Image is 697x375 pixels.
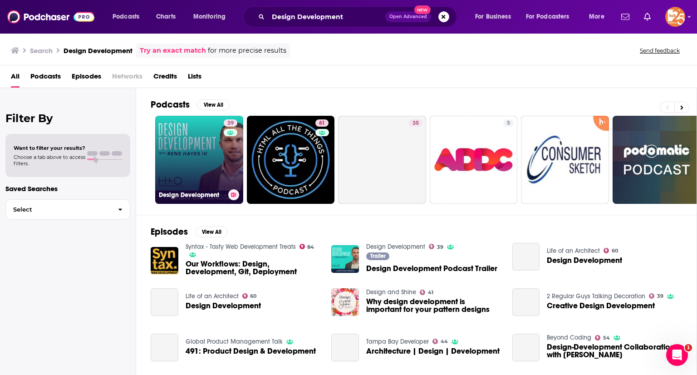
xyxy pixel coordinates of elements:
[547,247,600,255] a: Life of an Architect
[366,338,429,345] a: Tampa Bay Developer
[657,294,663,298] span: 39
[366,265,497,272] span: Design Development Podcast Trailer
[385,11,431,22] button: Open AdvancedNew
[186,302,261,310] a: Design Development
[151,226,228,237] a: EpisodesView All
[140,45,206,56] a: Try an exact match
[186,338,283,345] a: Global Product Management Talk
[193,10,226,23] span: Monitoring
[338,116,426,204] a: 35
[208,45,286,56] span: for more precise results
[6,207,111,212] span: Select
[409,119,422,127] a: 35
[637,47,682,54] button: Send feedback
[414,5,431,14] span: New
[649,293,663,299] a: 39
[315,119,329,127] a: 61
[469,10,522,24] button: open menu
[526,10,569,23] span: For Podcasters
[112,69,142,88] span: Networks
[547,334,591,341] a: Beyond Coding
[186,347,316,355] a: 491: Product Design & Development
[389,15,427,19] span: Open Advanced
[319,119,325,128] span: 61
[366,243,425,251] a: Design Development
[106,10,151,24] button: open menu
[618,9,633,25] a: Show notifications dropdown
[437,245,443,249] span: 39
[247,116,335,204] a: 61
[666,344,688,366] iframe: Intercom live chat
[366,298,501,313] span: Why design development is important for your pattern designs
[640,9,654,25] a: Show notifications dropdown
[242,293,257,299] a: 60
[432,339,448,344] a: 44
[665,7,685,27] span: Logged in as kerrifulks
[603,336,610,340] span: 54
[64,46,133,55] h3: Design Development
[195,227,228,237] button: View All
[475,10,511,23] span: For Business
[685,344,692,351] span: 1
[512,288,540,316] a: Creative Design Development
[30,46,53,55] h3: Search
[429,244,443,249] a: 39
[7,8,94,25] img: Podchaser - Follow, Share and Rate Podcasts
[250,294,256,298] span: 60
[151,99,190,110] h2: Podcasts
[665,7,685,27] button: Show profile menu
[72,69,101,88] a: Episodes
[366,347,500,355] a: Architecture | Design | Development
[151,247,178,275] img: Our Workflows: Design, Development, Git, Deployment
[156,10,176,23] span: Charts
[153,69,177,88] a: Credits
[441,340,448,344] span: 44
[331,245,359,273] a: Design Development Podcast Trailer
[547,292,645,300] a: 2 Regular Guys Talking Decoration
[151,334,178,361] a: 491: Product Design & Development
[547,257,622,264] a: Design Development
[197,99,230,110] button: View All
[331,288,359,316] img: Why design development is important for your pattern designs
[412,119,419,128] span: 35
[612,249,618,253] span: 60
[547,343,682,359] a: Design-Development Collaboration with Yonatan Ziv
[547,343,682,359] span: Design-Development Collaboration with [PERSON_NAME]
[268,10,385,24] input: Search podcasts, credits, & more...
[665,7,685,27] img: User Profile
[547,302,655,310] span: Creative Design Development
[186,292,239,300] a: Life of an Architect
[604,248,618,253] a: 60
[188,69,201,88] a: Lists
[370,253,386,259] span: Trailer
[366,288,416,296] a: Design and Shine
[507,119,510,128] span: 5
[14,145,85,151] span: Want to filter your results?
[307,245,314,249] span: 84
[512,334,540,361] a: Design-Development Collaboration with Yonatan Ziv
[227,119,234,128] span: 39
[583,10,616,24] button: open menu
[5,112,130,125] h2: Filter By
[589,10,604,23] span: More
[30,69,61,88] a: Podcasts
[186,243,296,251] a: Syntax - Tasty Web Development Treats
[428,291,433,295] span: 41
[299,244,314,249] a: 84
[155,116,243,204] a: 39Design Development
[159,191,225,199] h3: Design Development
[151,99,230,110] a: PodcastsView All
[186,260,321,276] span: Our Workflows: Design, Development, Git, Deployment
[503,119,514,127] a: 5
[11,69,20,88] a: All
